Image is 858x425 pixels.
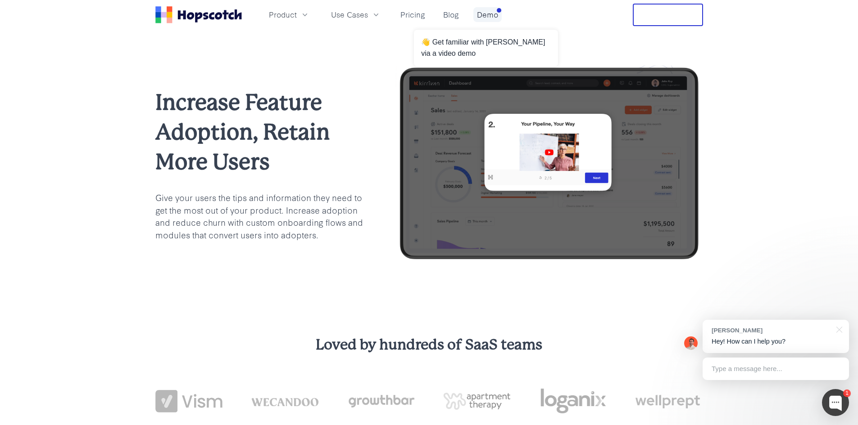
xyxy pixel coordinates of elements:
p: Give your users the tips and information they need to get the most out of your product. Increase ... [155,191,367,242]
span: Product [269,9,297,20]
p: 👋 Get familiar with [PERSON_NAME] via a video demo [421,37,551,59]
img: hopscotch-feature-adoption-tooltips-2 [395,66,703,263]
p: Hey! How can I help you? [712,337,840,346]
img: png-apartment-therapy-house-studio-apartment-home [443,393,510,410]
a: Home [155,6,242,23]
a: Blog [440,7,463,22]
button: Product [263,7,315,22]
button: Use Cases [326,7,386,22]
img: Mark Spera [684,336,698,350]
h1: Increase Feature Adoption, Retain More Users [155,88,367,177]
img: wecandoo-logo [251,397,318,406]
img: loganix-logo [540,384,607,419]
h3: Loved by hundreds of SaaS teams [155,335,703,355]
a: Demo [473,7,502,22]
button: Free Trial [633,4,703,26]
img: vism logo [155,390,222,412]
div: Type a message here... [703,358,849,380]
img: wellprept logo [636,392,703,411]
img: growthbar-logo [347,395,414,407]
span: Use Cases [331,9,368,20]
a: Pricing [397,7,429,22]
div: [PERSON_NAME] [712,326,831,335]
div: 1 [843,389,851,397]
